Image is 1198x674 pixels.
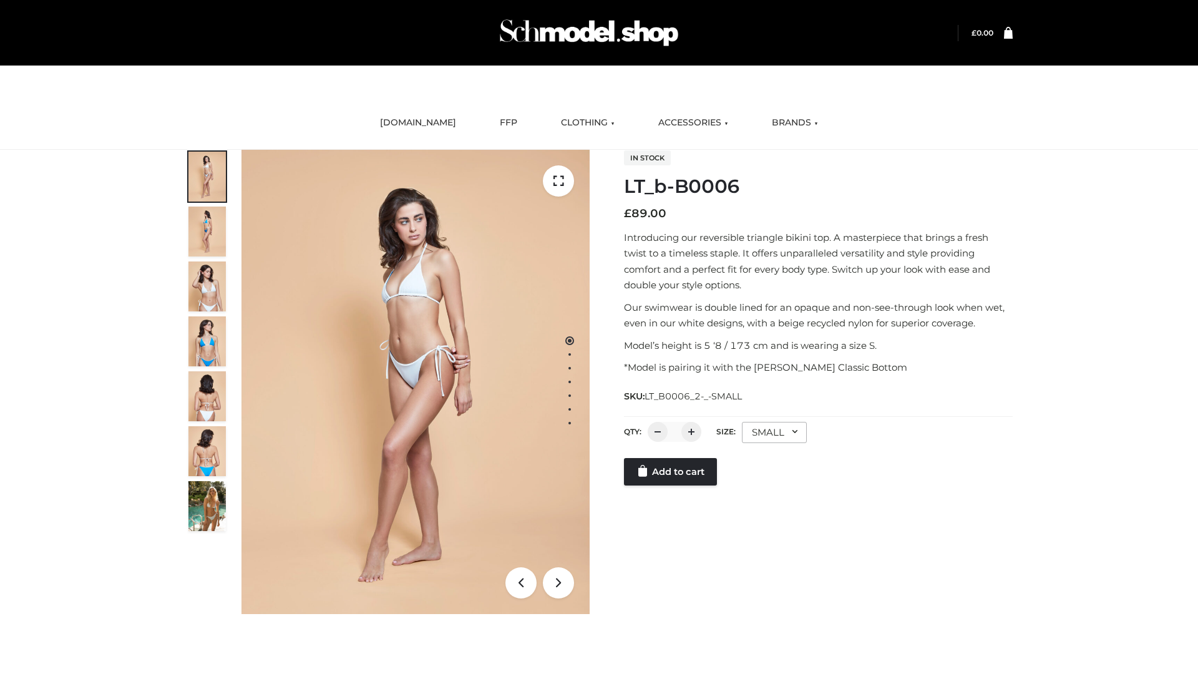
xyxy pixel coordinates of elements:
img: ArielClassicBikiniTop_CloudNine_AzureSky_OW114ECO_1 [241,150,590,614]
span: LT_B0006_2-_-SMALL [645,391,742,402]
a: [DOMAIN_NAME] [371,109,465,137]
label: QTY: [624,427,641,436]
img: Schmodel Admin 964 [495,8,683,57]
p: *Model is pairing it with the [PERSON_NAME] Classic Bottom [624,359,1013,376]
img: ArielClassicBikiniTop_CloudNine_AzureSky_OW114ECO_8-scaled.jpg [188,426,226,476]
span: SKU: [624,389,743,404]
img: ArielClassicBikiniTop_CloudNine_AzureSky_OW114ECO_3-scaled.jpg [188,261,226,311]
label: Size: [716,427,736,436]
span: £ [972,28,976,37]
p: Our swimwear is double lined for an opaque and non-see-through look when wet, even in our white d... [624,300,1013,331]
bdi: 89.00 [624,207,666,220]
img: Arieltop_CloudNine_AzureSky2.jpg [188,481,226,531]
bdi: 0.00 [972,28,993,37]
p: Introducing our reversible triangle bikini top. A masterpiece that brings a fresh twist to a time... [624,230,1013,293]
span: In stock [624,150,671,165]
span: £ [624,207,631,220]
img: ArielClassicBikiniTop_CloudNine_AzureSky_OW114ECO_1-scaled.jpg [188,152,226,202]
p: Model’s height is 5 ‘8 / 173 cm and is wearing a size S. [624,338,1013,354]
img: ArielClassicBikiniTop_CloudNine_AzureSky_OW114ECO_2-scaled.jpg [188,207,226,256]
a: Add to cart [624,458,717,486]
img: ArielClassicBikiniTop_CloudNine_AzureSky_OW114ECO_7-scaled.jpg [188,371,226,421]
img: ArielClassicBikiniTop_CloudNine_AzureSky_OW114ECO_4-scaled.jpg [188,316,226,366]
a: BRANDS [762,109,827,137]
h1: LT_b-B0006 [624,175,1013,198]
a: £0.00 [972,28,993,37]
a: CLOTHING [552,109,624,137]
div: SMALL [742,422,807,443]
a: ACCESSORIES [649,109,738,137]
a: FFP [490,109,527,137]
